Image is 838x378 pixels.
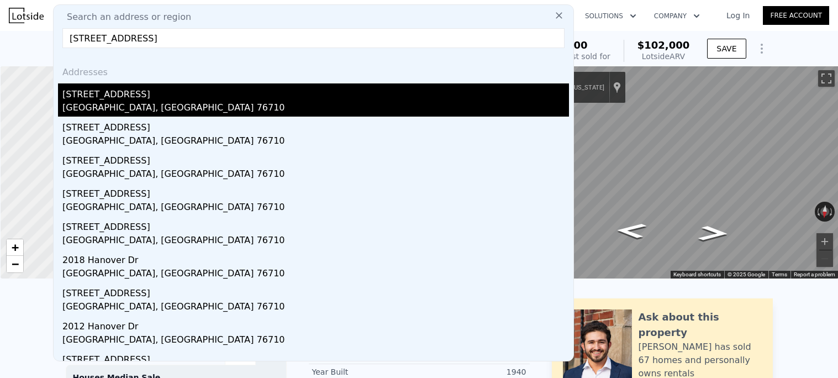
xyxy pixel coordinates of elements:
[713,10,763,21] a: Log In
[645,6,709,26] button: Company
[62,167,569,183] div: [GEOGRAPHIC_DATA], [GEOGRAPHIC_DATA] 76710
[62,216,569,234] div: [STREET_ADDRESS]
[772,271,787,277] a: Terms (opens in new tab)
[763,6,829,25] a: Free Account
[686,222,742,245] path: Go West, E Avondale Ave
[818,70,835,87] button: Toggle fullscreen view
[829,202,835,222] button: Rotate clockwise
[639,309,762,340] div: Ask about this property
[520,51,610,62] div: Off Market, last sold for
[62,349,569,366] div: [STREET_ADDRESS]
[9,8,44,23] img: Lotside
[751,38,773,60] button: Show Options
[794,271,835,277] a: Report a problem
[637,39,690,51] span: $102,000
[62,83,569,101] div: [STREET_ADDRESS]
[62,134,569,150] div: [GEOGRAPHIC_DATA], [GEOGRAPHIC_DATA] 76710
[62,117,569,134] div: [STREET_ADDRESS]
[62,316,569,333] div: 2012 Hanover Dr
[62,300,569,316] div: [GEOGRAPHIC_DATA], [GEOGRAPHIC_DATA] 76710
[816,233,833,250] button: Zoom in
[62,282,569,300] div: [STREET_ADDRESS]
[7,256,23,272] a: Zoom out
[12,257,19,271] span: −
[576,6,645,26] button: Solutions
[419,366,526,377] div: 1940
[673,271,721,279] button: Keyboard shortcuts
[707,39,746,59] button: SAVE
[820,201,830,222] button: Reset the view
[312,366,419,377] div: Year Built
[613,81,621,93] a: Show location on map
[62,333,569,349] div: [GEOGRAPHIC_DATA], [GEOGRAPHIC_DATA] 76710
[62,183,569,201] div: [STREET_ADDRESS]
[62,267,569,282] div: [GEOGRAPHIC_DATA], [GEOGRAPHIC_DATA] 76710
[815,202,821,222] button: Rotate counterclockwise
[62,28,565,48] input: Enter an address, city, region, neighborhood or zip code
[728,271,765,277] span: © 2025 Google
[58,57,569,83] div: Addresses
[637,51,690,62] div: Lotside ARV
[62,201,569,216] div: [GEOGRAPHIC_DATA], [GEOGRAPHIC_DATA] 76710
[62,249,569,267] div: 2018 Hanover Dr
[603,219,660,242] path: Go East, E Avondale Ave
[62,234,569,249] div: [GEOGRAPHIC_DATA], [GEOGRAPHIC_DATA] 76710
[7,239,23,256] a: Zoom in
[62,101,569,117] div: [GEOGRAPHIC_DATA], [GEOGRAPHIC_DATA] 76710
[816,250,833,267] button: Zoom out
[58,11,191,24] span: Search an address or region
[12,240,19,254] span: +
[62,150,569,167] div: [STREET_ADDRESS]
